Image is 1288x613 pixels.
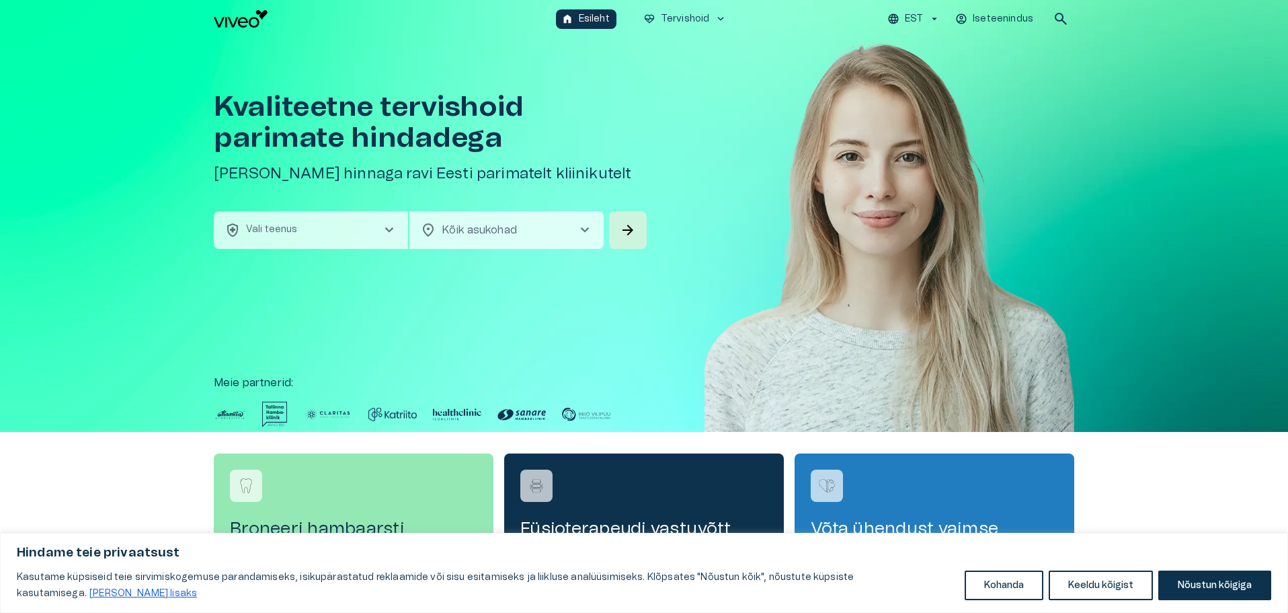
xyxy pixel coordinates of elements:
[89,588,198,599] a: Loe lisaks
[526,476,547,496] img: Füsioterapeudi vastuvõtt logo
[609,211,647,249] button: Search
[1049,571,1153,600] button: Keeldu kõigist
[817,476,837,496] img: Võta ühendust vaimse tervise spetsialistiga logo
[561,13,573,25] span: home
[715,13,727,25] span: keyboard_arrow_down
[214,454,493,577] a: Navigate to service booking
[504,454,784,577] a: Navigate to service booking
[705,38,1074,472] img: Woman smiling
[214,211,408,249] button: health_and_safetyVali teenuschevron_right
[381,222,397,238] span: chevron_right
[953,9,1037,29] button: Iseteenindus
[17,569,955,602] p: Kasutame küpsiseid teie sirvimiskogemuse parandamiseks, isikupärastatud reklaamide või sisu esita...
[214,92,649,153] h1: Kvaliteetne tervishoid parimate hindadega
[497,402,546,427] img: Partner logo
[236,476,256,496] img: Broneeri hambaarsti konsultatsioon logo
[230,518,477,561] h4: Broneeri hambaarsti konsultatsioon
[214,375,1074,391] p: Meie partnerid :
[17,545,1271,561] p: Hindame teie privaatsust
[442,222,555,238] p: Kõik asukohad
[661,12,710,26] p: Tervishoid
[520,518,768,540] h4: Füsioterapeudi vastuvõtt
[973,12,1033,26] p: Iseteenindus
[1053,11,1069,27] span: search
[214,164,649,184] h5: [PERSON_NAME] hinnaga ravi Eesti parimatelt kliinikutelt
[246,223,298,237] p: Vali teenus
[214,10,551,28] a: Navigate to homepage
[811,518,1058,561] h4: Võta ühendust vaimse tervise spetsialistiga
[214,402,246,427] img: Partner logo
[262,402,288,427] img: Partner logo
[638,9,733,29] button: ecg_heartTervishoidkeyboard_arrow_down
[885,9,942,29] button: EST
[795,454,1074,577] a: Navigate to service booking
[579,12,610,26] p: Esileht
[905,12,923,26] p: EST
[1047,5,1074,32] button: open search modal
[304,402,352,427] img: Partner logo
[577,222,593,238] span: chevron_right
[420,222,436,238] span: location_on
[214,10,268,28] img: Viveo logo
[1158,571,1271,600] button: Nõustun kõigiga
[965,571,1043,600] button: Kohanda
[643,13,655,25] span: ecg_heart
[620,222,636,238] span: arrow_forward
[562,402,610,427] img: Partner logo
[225,222,241,238] span: health_and_safety
[368,402,417,427] img: Partner logo
[556,9,616,29] button: homeEsileht
[433,402,481,427] img: Partner logo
